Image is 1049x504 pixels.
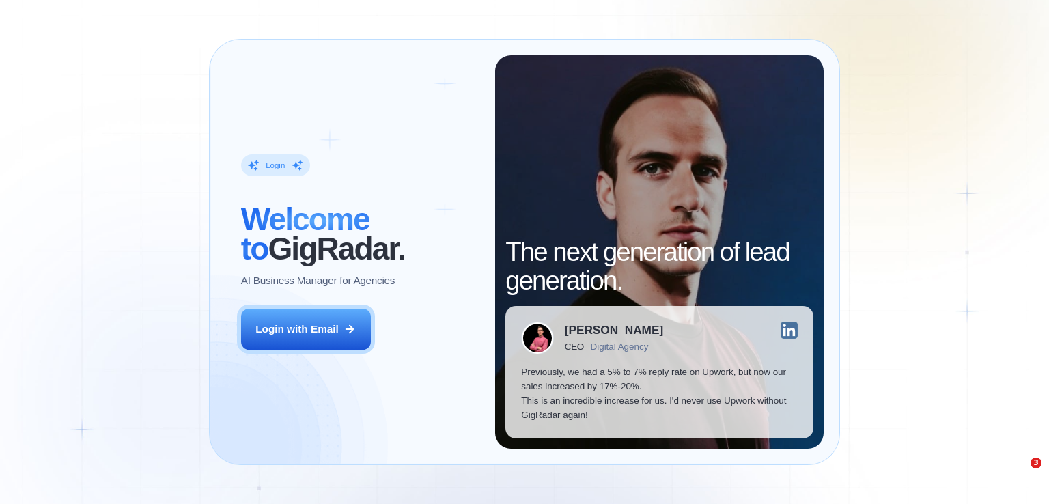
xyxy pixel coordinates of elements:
span: 3 [1031,458,1041,468]
span: Welcome to [241,201,369,266]
button: Login with Email [241,309,371,350]
div: Login [266,160,285,171]
div: Login with Email [255,322,339,336]
h2: ‍ GigRadar. [241,205,479,262]
div: [PERSON_NAME] [565,324,663,336]
iframe: Intercom live chat [1003,458,1035,490]
p: Previously, we had a 5% to 7% reply rate on Upwork, but now our sales increased by 17%-20%. This ... [521,365,798,423]
p: AI Business Manager for Agencies [241,273,395,288]
h2: The next generation of lead generation. [505,238,813,295]
div: Digital Agency [591,341,649,352]
div: CEO [565,341,584,352]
